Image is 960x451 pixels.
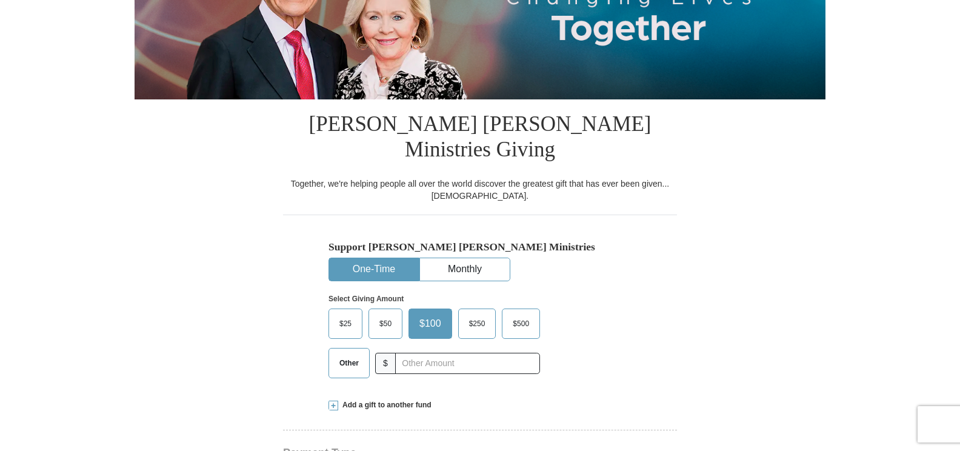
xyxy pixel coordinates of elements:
[328,295,404,303] strong: Select Giving Amount
[329,258,419,281] button: One-Time
[283,178,677,202] div: Together, we're helping people all over the world discover the greatest gift that has ever been g...
[338,400,432,410] span: Add a gift to another fund
[463,315,492,333] span: $250
[283,99,677,178] h1: [PERSON_NAME] [PERSON_NAME] Ministries Giving
[413,315,447,333] span: $100
[375,353,396,374] span: $
[333,354,365,372] span: Other
[328,241,632,253] h5: Support [PERSON_NAME] [PERSON_NAME] Ministries
[507,315,535,333] span: $500
[373,315,398,333] span: $50
[333,315,358,333] span: $25
[395,353,540,374] input: Other Amount
[420,258,510,281] button: Monthly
